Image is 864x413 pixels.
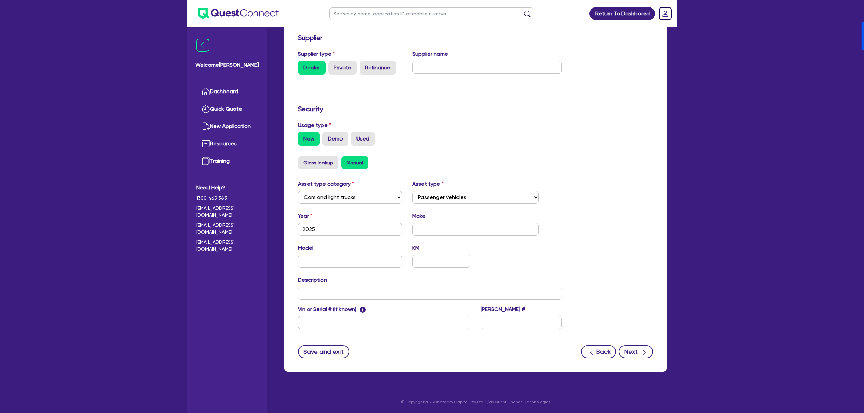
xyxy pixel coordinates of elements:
label: Refinance [360,61,396,75]
button: Save and exit [298,345,349,358]
button: Next [619,345,653,358]
span: Need Help? [196,184,258,192]
label: Year [298,212,312,220]
a: Quick Quote [196,100,258,118]
button: Glass lookup [298,156,338,169]
a: New Application [196,118,258,135]
span: i [360,307,366,313]
img: quest-connect-logo-blue [198,8,279,19]
a: Dashboard [196,83,258,100]
img: new-application [202,122,210,130]
label: [PERSON_NAME] # [481,305,525,313]
button: Manual [341,156,368,169]
input: Search by name, application ID or mobile number... [329,7,533,19]
img: quick-quote [202,105,210,113]
p: © Copyright 2025 Oneteam Capital Pty Ltd T/as Quest Finance Technologies [280,399,671,405]
label: Description [298,276,327,284]
label: Usage type [298,121,331,129]
img: icon-menu-close [196,39,209,52]
label: Vin or Serial # (if known) [298,305,366,313]
a: [EMAIL_ADDRESS][DOMAIN_NAME] [196,238,258,253]
label: Asset type category [298,180,354,188]
label: Used [351,132,375,146]
a: Return To Dashboard [589,7,655,20]
label: KM [412,244,419,252]
h3: Security [298,105,653,113]
label: Asset type [412,180,444,188]
span: 1300 465 363 [196,195,258,202]
a: [EMAIL_ADDRESS][DOMAIN_NAME] [196,204,258,219]
label: Make [412,212,426,220]
label: Dealer [298,61,326,75]
label: Supplier type [298,50,335,58]
button: Back [581,345,616,358]
label: Supplier name [412,50,448,58]
a: [EMAIL_ADDRESS][DOMAIN_NAME] [196,221,258,236]
label: Private [328,61,357,75]
label: Model [298,244,313,252]
img: resources [202,139,210,148]
h3: Supplier [298,34,653,42]
label: New [298,132,320,146]
label: Demo [322,132,348,146]
a: Resources [196,135,258,152]
a: Dropdown toggle [657,5,674,22]
a: Training [196,152,258,170]
img: training [202,157,210,165]
span: Welcome [PERSON_NAME] [195,61,259,69]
